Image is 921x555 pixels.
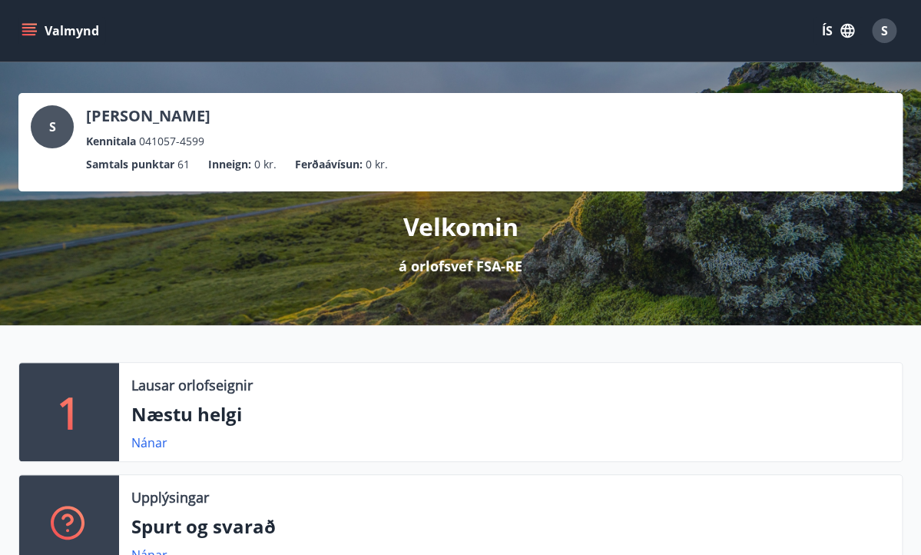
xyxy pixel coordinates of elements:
p: [PERSON_NAME] [86,105,210,127]
span: 0 kr. [366,156,388,173]
p: á orlofsvef FSA-RE [399,256,522,276]
a: Nánar [131,434,167,451]
p: Lausar orlofseignir [131,375,253,395]
span: S [881,22,888,39]
p: Kennitala [86,133,136,150]
p: Samtals punktar [86,156,174,173]
p: Upplýsingar [131,487,209,507]
span: 61 [177,156,190,173]
p: Ferðaávísun : [295,156,363,173]
span: 041057-4599 [139,133,204,150]
button: S [866,12,903,49]
p: Næstu helgi [131,401,890,427]
p: 1 [57,383,81,441]
button: menu [18,17,105,45]
p: Spurt og svarað [131,513,890,540]
span: 0 kr. [254,156,277,173]
p: Velkomin [403,210,518,244]
p: Inneign : [208,156,251,173]
span: S [49,118,56,135]
button: ÍS [813,17,863,45]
